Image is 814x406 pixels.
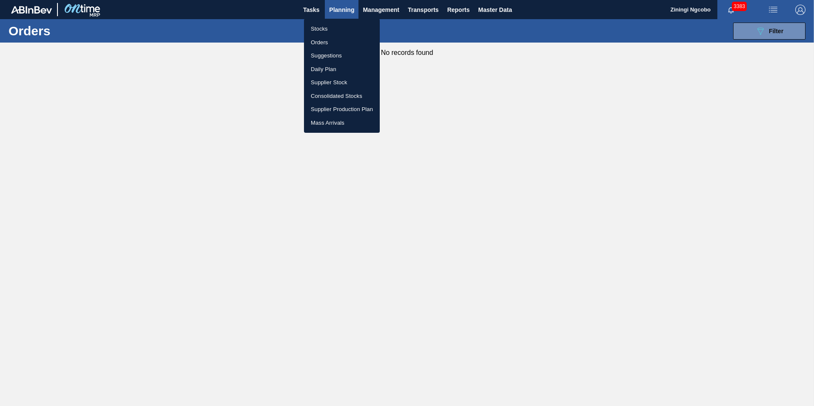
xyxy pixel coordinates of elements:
a: Daily Plan [304,63,380,76]
a: Supplier Stock [304,76,380,89]
a: Consolidated Stocks [304,89,380,103]
a: Supplier Production Plan [304,103,380,116]
a: Mass Arrivals [304,116,380,130]
a: Orders [304,36,380,49]
a: Stocks [304,22,380,36]
a: Suggestions [304,49,380,63]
